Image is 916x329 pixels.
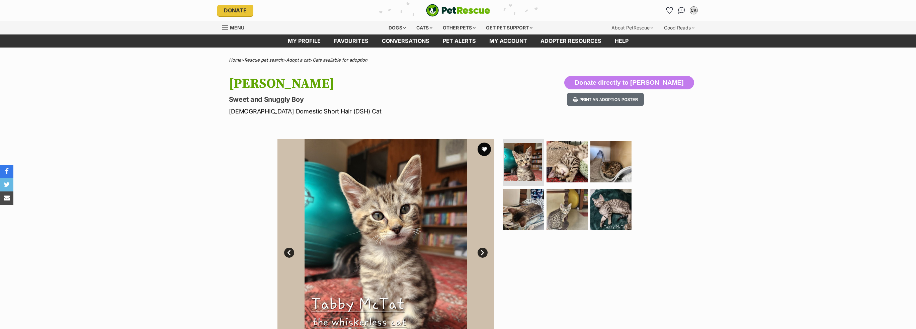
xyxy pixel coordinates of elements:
[590,141,632,182] img: Photo of Tabby Mc Tat
[222,21,249,33] a: Menu
[483,34,534,48] a: My account
[230,25,244,30] span: Menu
[547,189,588,230] img: Photo of Tabby Mc Tat
[375,34,436,48] a: conversations
[678,7,685,14] img: chat-41dd97257d64d25036548639549fe6c8038ab92f7586957e7f3b1b290dea8141.svg
[426,4,490,17] img: logo-cat-932fe2b9b8326f06289b0f2fb663e598f794de774fb13d1741a6617ecf9a85b4.svg
[481,21,537,34] div: Get pet support
[229,76,512,91] h1: [PERSON_NAME]
[327,34,375,48] a: Favourites
[690,7,697,14] div: CK
[504,143,542,181] img: Photo of Tabby Mc Tat
[229,95,512,104] p: Sweet and Snuggly Boy
[547,141,588,182] img: Photo of Tabby Mc Tat
[676,5,687,16] a: Conversations
[229,57,241,63] a: Home
[659,21,699,34] div: Good Reads
[534,34,608,48] a: Adopter resources
[590,189,632,230] img: Photo of Tabby Mc Tat
[286,57,310,63] a: Adopt a cat
[426,4,490,17] a: PetRescue
[607,21,658,34] div: About PetRescue
[664,5,675,16] a: Favourites
[412,21,437,34] div: Cats
[564,76,694,89] button: Donate directly to [PERSON_NAME]
[478,143,491,156] button: favourite
[217,5,253,16] a: Donate
[212,58,704,63] div: > > >
[608,34,635,48] a: Help
[438,21,480,34] div: Other pets
[567,93,644,106] button: Print an adoption poster
[436,34,483,48] a: Pet alerts
[688,5,699,16] button: My account
[229,107,512,116] p: [DEMOGRAPHIC_DATA] Domestic Short Hair (DSH) Cat
[281,34,327,48] a: My profile
[478,248,488,258] a: Next
[244,57,283,63] a: Rescue pet search
[313,57,367,63] a: Cats available for adoption
[384,21,411,34] div: Dogs
[503,189,544,230] img: Photo of Tabby Mc Tat
[284,248,294,258] a: Prev
[664,5,699,16] ul: Account quick links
